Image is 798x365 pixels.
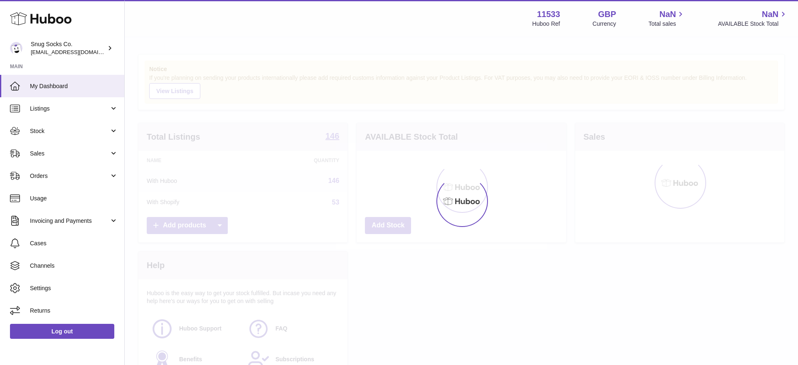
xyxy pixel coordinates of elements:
[648,9,685,28] a: NaN Total sales
[30,82,118,90] span: My Dashboard
[31,40,106,56] div: Snug Socks Co.
[593,20,616,28] div: Currency
[532,20,560,28] div: Huboo Ref
[30,284,118,292] span: Settings
[30,105,109,113] span: Listings
[648,20,685,28] span: Total sales
[30,262,118,270] span: Channels
[30,150,109,158] span: Sales
[31,49,122,55] span: [EMAIL_ADDRESS][DOMAIN_NAME]
[30,239,118,247] span: Cases
[30,127,109,135] span: Stock
[30,307,118,315] span: Returns
[762,9,778,20] span: NaN
[718,20,788,28] span: AVAILABLE Stock Total
[10,324,114,339] a: Log out
[718,9,788,28] a: NaN AVAILABLE Stock Total
[10,42,22,54] img: internalAdmin-11533@internal.huboo.com
[659,9,676,20] span: NaN
[598,9,616,20] strong: GBP
[30,172,109,180] span: Orders
[537,9,560,20] strong: 11533
[30,217,109,225] span: Invoicing and Payments
[30,195,118,202] span: Usage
